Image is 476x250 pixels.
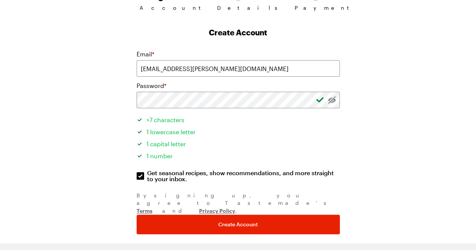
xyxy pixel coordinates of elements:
a: Privacy Policy [199,207,235,214]
span: Payment [295,5,337,11]
span: >7 characters [146,116,184,123]
span: 1 number [146,152,173,159]
span: 1 lowercase letter [146,128,196,135]
span: 1 capital letter [146,140,186,147]
input: Get seasonal recipes, show recommendations, and more straight to your inbox. [137,172,144,180]
label: Password [137,81,166,90]
span: Get seasonal recipes, show recommendations, and more straight to your inbox. [147,170,341,182]
h1: Create Account [137,27,340,38]
a: Terms [137,207,152,214]
button: Create Account [137,215,340,234]
label: Email [137,50,154,59]
span: Create Account [218,221,258,228]
div: By signing up , you agree to Tastemade's and . [137,192,340,215]
span: Account [140,5,182,11]
span: Details [217,5,259,11]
